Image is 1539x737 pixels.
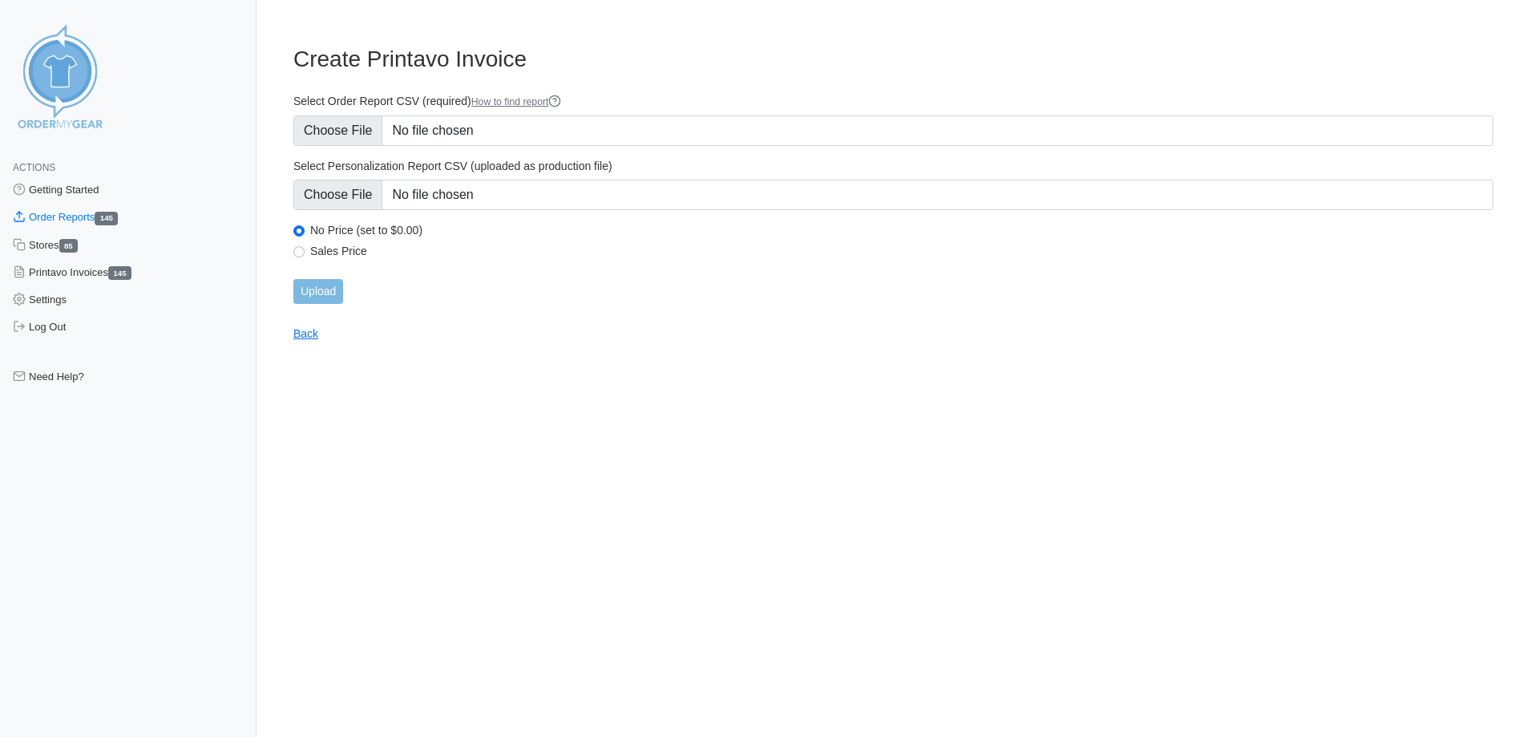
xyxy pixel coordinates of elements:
[310,244,1493,258] label: Sales Price
[293,46,1493,73] h3: Create Printavo Invoice
[293,94,1493,109] label: Select Order Report CSV (required)
[59,239,79,253] span: 85
[108,266,131,280] span: 145
[293,327,318,340] a: Back
[95,212,118,225] span: 145
[13,162,55,173] span: Actions
[471,96,562,107] a: How to find report
[293,159,1493,173] label: Select Personalization Report CSV (uploaded as production file)
[310,223,1493,237] label: No Price (set to $0.00)
[293,279,343,304] input: Upload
